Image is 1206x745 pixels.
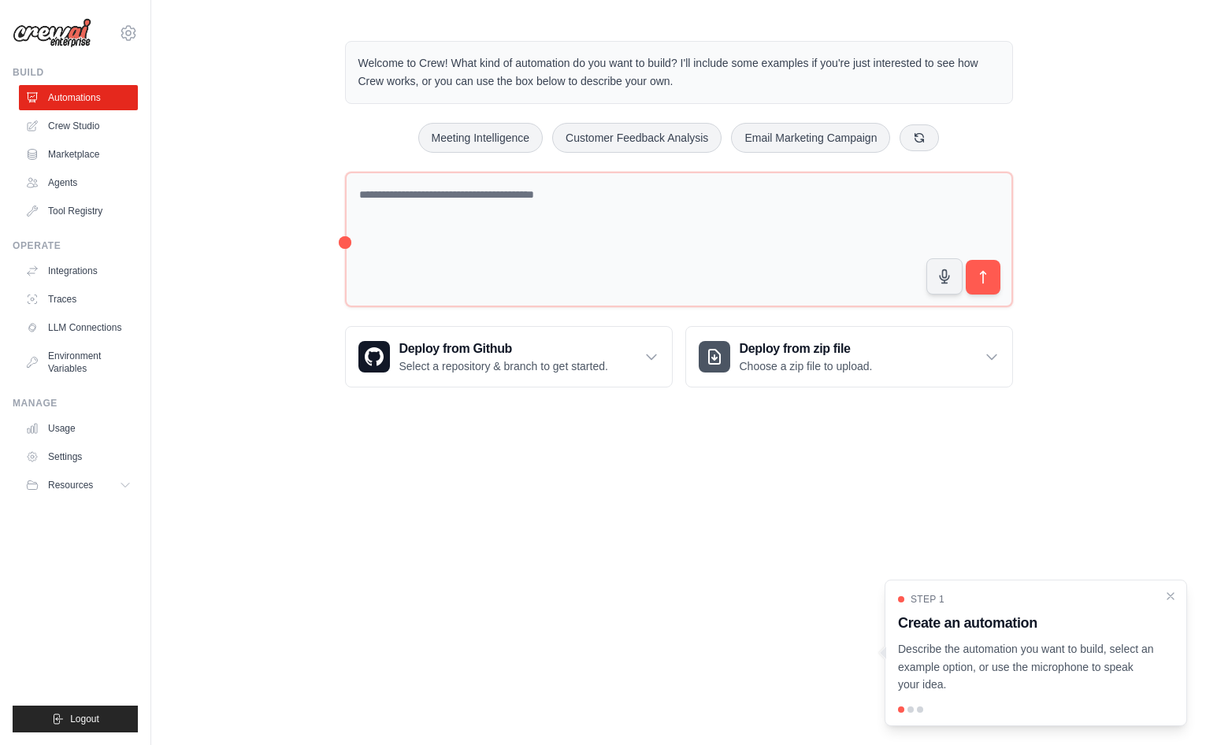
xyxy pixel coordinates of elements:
a: Usage [19,416,138,441]
p: Select a repository & branch to get started. [399,358,608,374]
p: Describe the automation you want to build, select an example option, or use the microphone to spe... [898,640,1155,694]
a: Traces [19,287,138,312]
button: Resources [19,473,138,498]
a: Automations [19,85,138,110]
h3: Deploy from Github [399,339,608,358]
button: Logout [13,706,138,732]
div: Operate [13,239,138,252]
button: Meeting Intelligence [418,123,544,153]
button: Close walkthrough [1164,590,1177,602]
span: Step 1 [911,593,944,606]
span: Resources [48,479,93,491]
h3: Create an automation [898,612,1155,634]
div: Build [13,66,138,79]
p: Choose a zip file to upload. [740,358,873,374]
a: Marketplace [19,142,138,167]
button: Email Marketing Campaign [731,123,890,153]
span: Logout [70,713,99,725]
img: Logo [13,18,91,48]
div: Manage [13,397,138,410]
a: Settings [19,444,138,469]
a: Crew Studio [19,113,138,139]
a: Tool Registry [19,198,138,224]
p: Welcome to Crew! What kind of automation do you want to build? I'll include some examples if you'... [358,54,1000,91]
a: Environment Variables [19,343,138,381]
a: Integrations [19,258,138,284]
a: LLM Connections [19,315,138,340]
a: Agents [19,170,138,195]
button: Customer Feedback Analysis [552,123,722,153]
h3: Deploy from zip file [740,339,873,358]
